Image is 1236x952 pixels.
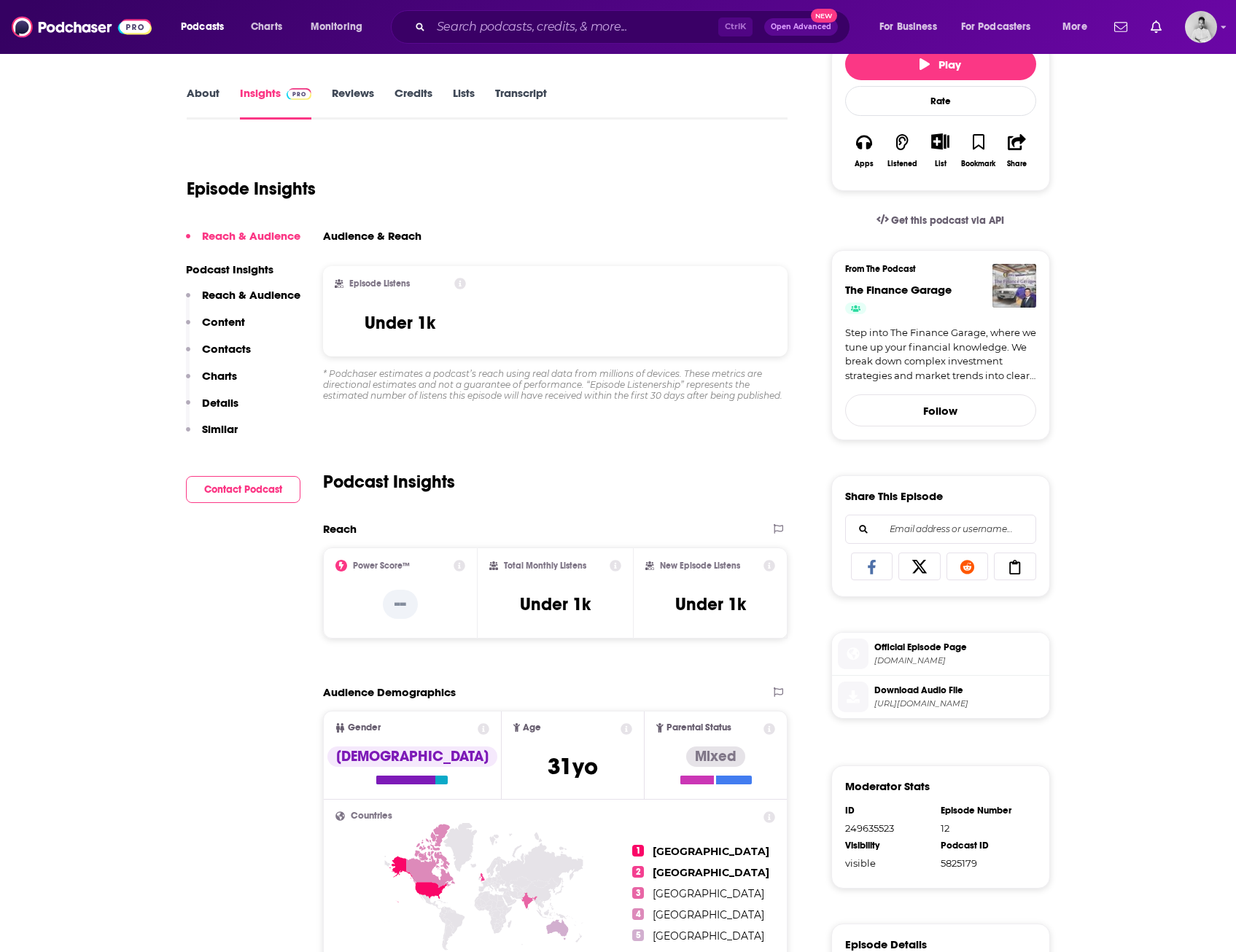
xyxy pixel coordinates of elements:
button: Similar [186,422,238,449]
span: 31 yo [548,752,598,781]
img: Podchaser Pro [287,88,312,100]
span: Countries [351,811,392,821]
p: -- [383,590,418,619]
button: Play [845,48,1036,80]
h3: Under 1k [675,593,746,615]
span: Age [523,723,541,733]
p: Reach & Audience [202,229,300,243]
h3: Under 1k [520,593,591,615]
button: Charts [186,369,237,396]
div: Bookmark [961,160,995,168]
span: 3 [632,887,644,899]
h2: Reach [323,522,357,536]
a: Show notifications dropdown [1145,15,1167,39]
button: open menu [171,15,243,39]
a: Show notifications dropdown [1108,15,1133,39]
button: open menu [869,15,955,39]
h2: Power Score™ [353,561,410,571]
div: 249635523 [845,822,931,834]
span: Podcasts [181,17,224,37]
h3: Audience & Reach [323,229,421,243]
span: 4 [632,908,644,920]
button: Bookmark [960,124,998,177]
a: Download Audio File[URL][DOMAIN_NAME] [838,682,1043,712]
input: Search podcasts, credits, & more... [431,15,718,39]
button: open menu [300,15,381,39]
h2: Episode Listens [349,278,410,289]
h3: Share This Episode [845,489,943,503]
span: [GEOGRAPHIC_DATA] [653,845,769,858]
button: Reach & Audience [186,288,300,315]
img: User Profile [1185,11,1217,43]
span: [GEOGRAPHIC_DATA] [653,908,764,921]
p: Content [202,315,245,329]
a: InsightsPodchaser Pro [240,86,312,120]
a: Credits [394,86,432,120]
h1: Episode Insights [187,178,316,200]
p: Details [202,396,238,410]
button: Apps [845,124,883,177]
h3: Episode Details [845,937,927,951]
div: Episode Number [941,805,1027,816]
span: 5 [632,929,644,941]
div: Search podcasts, credits, & more... [405,10,864,44]
p: Charts [202,369,237,383]
input: Email address or username... [858,515,1024,543]
h3: Moderator Stats [845,779,930,793]
div: Mixed [686,746,745,767]
div: 5825179 [941,857,1027,869]
div: Rate [845,86,1036,116]
span: For Business [879,17,937,37]
div: Visibility [845,840,931,851]
div: Podcast ID [941,840,1027,851]
div: visible [845,857,931,869]
h3: From The Podcast [845,264,1025,274]
button: Share [998,124,1035,177]
span: rss.com [874,655,1043,666]
h3: Under 1k [365,312,435,334]
span: 1 [632,845,644,857]
span: More [1062,17,1087,37]
a: About [187,86,219,120]
p: Contacts [202,342,251,356]
h2: Total Monthly Listens [504,561,586,571]
span: [GEOGRAPHIC_DATA] [653,887,764,900]
button: Content [186,315,245,342]
span: Official Episode Page [874,641,1043,654]
div: 12 [941,822,1027,834]
a: Share on X/Twitter [898,553,941,580]
button: Show profile menu [1185,11,1217,43]
a: Transcript [495,86,547,120]
button: Contact Podcast [186,476,300,503]
button: Details [186,396,238,423]
span: Ctrl K [718,17,753,36]
div: ID [845,805,931,816]
span: Monitoring [311,17,362,37]
a: Charts [241,15,291,39]
img: The Finance Garage [992,264,1036,308]
a: Share on Facebook [851,553,893,580]
span: https://media.rss.com/the-finance-garage/2025_04_29_06_25_13_262e63d6-f823-4d7a-8e05-181b7d40fd48... [874,698,1043,709]
div: List [935,159,947,168]
span: Play [920,58,961,71]
span: Open Advanced [771,23,831,31]
div: Share [1007,160,1027,168]
span: 2 [632,866,644,878]
span: Download Audio File [874,684,1043,697]
a: Share on Reddit [947,553,989,580]
img: Podchaser - Follow, Share and Rate Podcasts [12,13,152,41]
button: Show More Button [925,133,955,149]
button: Contacts [186,342,251,369]
a: The Finance Garage [845,283,952,297]
div: Search followers [845,515,1036,544]
button: Follow [845,394,1036,426]
span: Logged in as onsibande [1185,11,1217,43]
a: Copy Link [994,553,1036,580]
span: New [811,9,837,23]
a: Get this podcast via API [865,203,1017,238]
div: [DEMOGRAPHIC_DATA] [327,746,497,767]
span: Charts [251,17,282,37]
